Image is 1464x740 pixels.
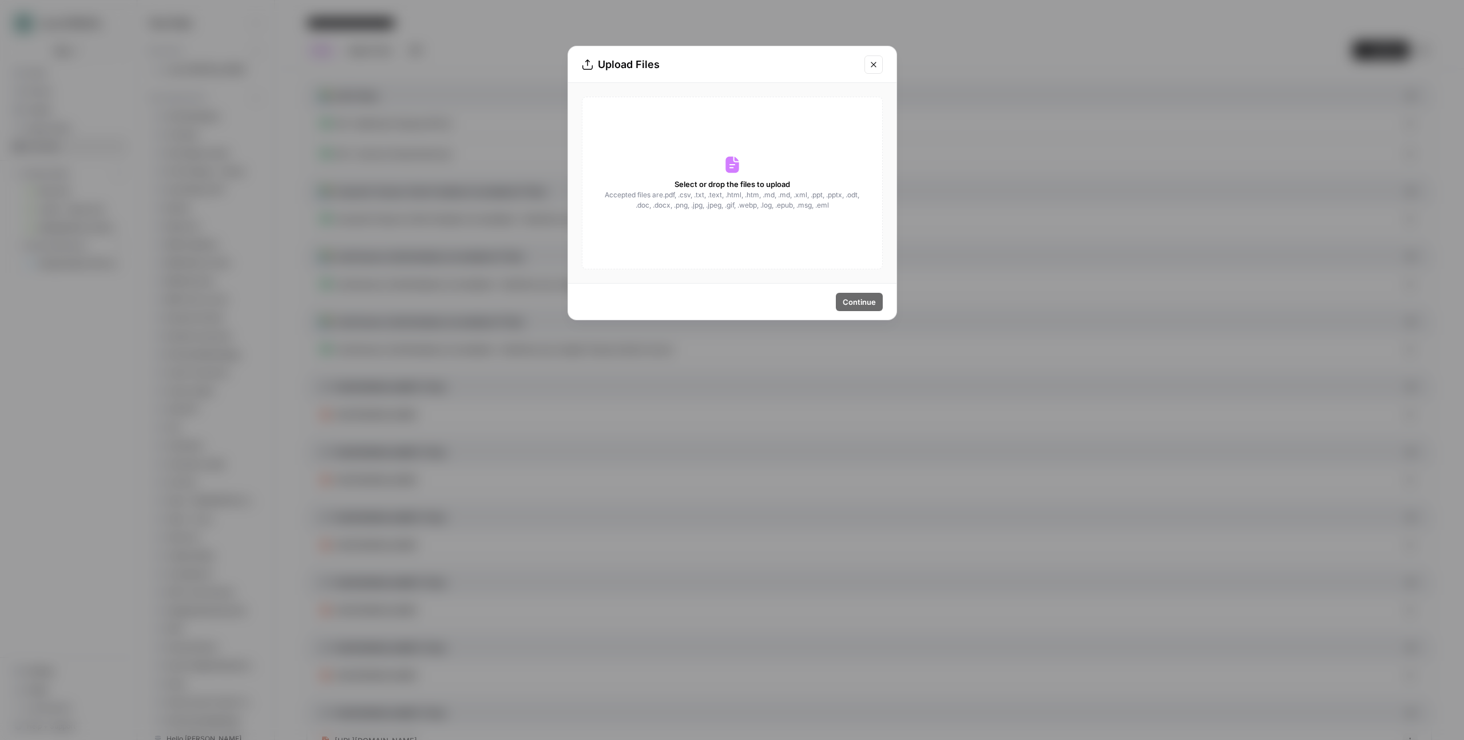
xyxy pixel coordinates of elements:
[864,55,883,74] button: Close modal
[843,296,876,308] span: Continue
[582,57,858,73] div: Upload Files
[836,293,883,311] button: Continue
[604,190,860,210] span: Accepted files are .pdf, .csv, .txt, .text, .html, .htm, .md, .md, .xml, .ppt, .pptx, .odt, .doc,...
[675,178,790,190] span: Select or drop the files to upload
